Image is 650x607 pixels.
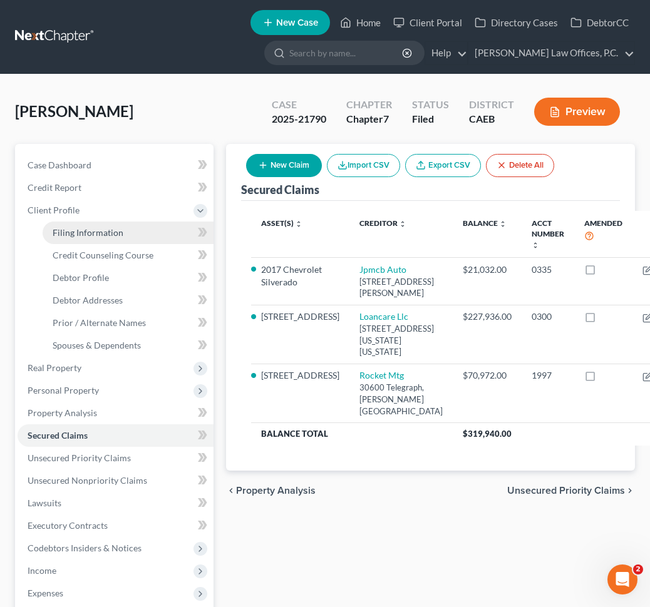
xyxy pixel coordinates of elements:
span: Debtor Profile [53,272,109,283]
a: DebtorCC [564,11,635,34]
div: 0300 [532,310,564,323]
div: Status [412,98,449,112]
th: Amended [574,211,632,258]
i: chevron_right [625,486,635,496]
a: Property Analysis [18,402,214,424]
span: Credit Report [28,182,81,193]
a: Balance unfold_more [463,218,507,228]
div: Chapter [346,98,392,112]
span: Lawsuits [28,497,61,508]
span: Spouses & Dependents [53,340,141,350]
span: Income [28,565,56,576]
div: Case [272,98,326,112]
div: 0335 [532,263,564,276]
span: Property Analysis [236,486,316,496]
span: [PERSON_NAME] [15,102,133,120]
a: Credit Counseling Course [43,244,214,267]
span: New Case [276,18,318,28]
i: unfold_more [532,242,539,249]
th: Balance Total [251,422,453,445]
a: Executory Contracts [18,514,214,537]
span: $319,940.00 [463,429,512,439]
span: Property Analysis [28,407,97,418]
div: Chapter [346,112,392,126]
a: Creditor unfold_more [359,218,406,228]
a: Unsecured Nonpriority Claims [18,469,214,492]
div: [STREET_ADDRESS][US_STATE][US_STATE] [359,323,443,358]
a: Credit Report [18,176,214,199]
a: Acct Number unfold_more [532,218,564,249]
span: Credit Counseling Course [53,250,153,260]
button: Preview [534,98,620,126]
a: Help [425,42,467,64]
button: chevron_left Property Analysis [226,486,316,496]
i: unfold_more [295,220,302,228]
span: Client Profile [28,205,80,215]
a: Lawsuits [18,492,214,514]
span: Case Dashboard [28,160,91,170]
div: 2025-21790 [272,112,326,126]
button: Delete All [486,154,554,177]
span: 7 [383,113,389,125]
span: Debtor Addresses [53,295,123,305]
a: Asset(s) unfold_more [261,218,302,228]
li: 2017 Chevrolet Silverado [261,263,339,288]
div: [STREET_ADDRESS][PERSON_NAME] [359,276,443,299]
li: [STREET_ADDRESS] [261,310,339,323]
a: Debtor Profile [43,267,214,289]
a: [PERSON_NAME] Law Offices, P.C. [468,42,634,64]
button: New Claim [246,154,322,177]
span: Codebtors Insiders & Notices [28,543,142,553]
span: Executory Contracts [28,520,108,531]
input: Search by name... [289,41,404,64]
a: Rocket Mtg [359,370,404,380]
i: unfold_more [399,220,406,228]
span: Expenses [28,588,63,598]
iframe: Intercom live chat [607,564,637,594]
button: Unsecured Priority Claims chevron_right [507,486,635,496]
a: Unsecured Priority Claims [18,447,214,469]
i: chevron_left [226,486,236,496]
span: Real Property [28,362,81,373]
a: Loancare Llc [359,311,408,322]
div: $21,032.00 [463,263,512,276]
div: Filed [412,112,449,126]
div: CAEB [469,112,514,126]
div: $70,972.00 [463,369,512,382]
a: Directory Cases [468,11,564,34]
li: [STREET_ADDRESS] [261,369,339,382]
a: Client Portal [387,11,468,34]
a: Prior / Alternate Names [43,312,214,334]
button: Import CSV [327,154,400,177]
span: Unsecured Priority Claims [507,486,625,496]
div: Secured Claims [241,182,319,197]
a: Debtor Addresses [43,289,214,312]
a: Export CSV [405,154,481,177]
div: District [469,98,514,112]
span: Prior / Alternate Names [53,317,146,328]
span: Secured Claims [28,430,88,441]
span: Unsecured Priority Claims [28,452,131,463]
a: Filing Information [43,222,214,244]
span: 2 [633,564,643,574]
span: Personal Property [28,385,99,395]
span: Unsecured Nonpriority Claims [28,475,147,486]
i: unfold_more [499,220,507,228]
a: Spouses & Dependents [43,334,214,357]
div: 1997 [532,369,564,382]
a: Home [334,11,387,34]
div: $227,936.00 [463,310,512,323]
a: Jpmcb Auto [359,264,406,275]
div: 30600 Telegraph, [PERSON_NAME][GEOGRAPHIC_DATA] [359,382,443,417]
a: Case Dashboard [18,154,214,176]
a: Secured Claims [18,424,214,447]
span: Filing Information [53,227,123,238]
